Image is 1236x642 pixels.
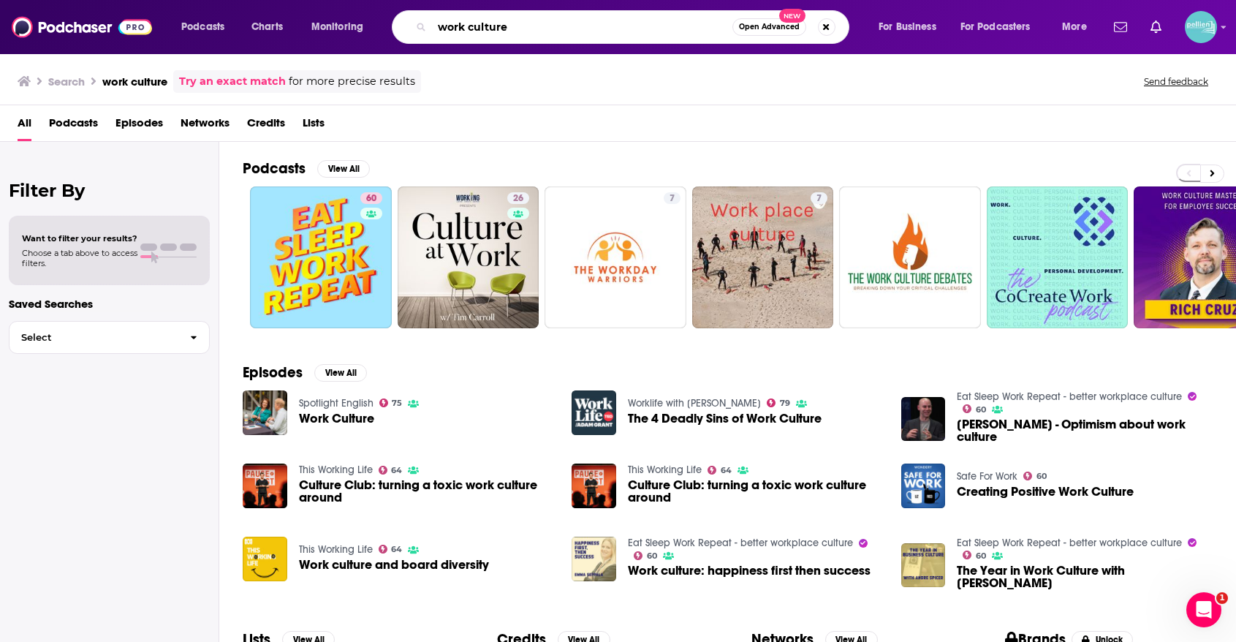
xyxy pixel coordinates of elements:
a: Culture Club: turning a toxic work culture around [628,479,884,504]
a: 7 [692,186,834,328]
span: 60 [976,553,986,559]
h3: work culture [102,75,167,88]
button: Select [9,321,210,354]
span: New [779,9,805,23]
button: open menu [1052,15,1105,39]
a: 26 [398,186,539,328]
span: Work Culture [299,412,374,425]
a: Credits [247,111,285,141]
span: 26 [513,192,523,206]
img: Creating Positive Work Culture [901,464,946,508]
a: Episodes [115,111,163,141]
h3: Search [48,75,85,88]
a: Eat Sleep Work Repeat - better workplace culture [957,537,1182,549]
span: 7 [816,192,822,206]
input: Search podcasts, credits, & more... [432,15,732,39]
a: EpisodesView All [243,363,367,382]
a: 64 [379,545,403,554]
img: Culture Club: turning a toxic work culture around [243,464,287,508]
span: for more precise results [289,73,415,90]
a: Networks [181,111,230,141]
a: The 4 Deadly Sins of Work Culture [628,412,822,425]
a: Show notifications dropdown [1145,15,1167,39]
a: 79 [767,399,790,407]
span: 60 [366,192,376,206]
span: 64 [721,467,732,474]
a: The Year in Work Culture with Andre Spicer [957,564,1213,589]
a: Culture Club: turning a toxic work culture around [299,479,555,504]
a: Eat Sleep Work Repeat - better workplace culture [957,390,1182,403]
span: 64 [391,546,402,553]
a: Work culture and board diversity [299,559,489,571]
button: open menu [301,15,382,39]
span: [PERSON_NAME] - Optimism about work culture [957,418,1213,443]
a: Spotlight English [299,397,374,409]
span: 75 [392,400,402,407]
span: 79 [780,400,790,407]
span: More [1062,17,1087,37]
a: 7 [545,186,686,328]
img: Work culture and board diversity [243,537,287,581]
button: View All [314,364,367,382]
img: Culture Club: turning a toxic work culture around [572,464,616,508]
span: Charts [251,17,283,37]
a: Eat Sleep Work Repeat - better workplace culture [628,537,853,549]
img: Podchaser - Follow, Share and Rate Podcasts [12,13,152,41]
a: 64 [708,466,732,475]
span: For Podcasters [960,17,1031,37]
a: 60 [250,186,392,328]
span: 64 [391,467,402,474]
span: 1 [1216,592,1228,604]
button: Open AdvancedNew [732,18,806,36]
button: View All [317,160,370,178]
span: Logged in as JessicaPellien [1185,11,1217,43]
img: Adam Grant - Optimism about work culture [901,397,946,442]
span: 60 [1036,473,1047,480]
img: Work culture: happiness first then success [572,537,616,581]
span: The Year in Work Culture with [PERSON_NAME] [957,564,1213,589]
a: This Working Life [299,543,373,556]
a: Show notifications dropdown [1108,15,1133,39]
a: All [18,111,31,141]
a: 60 [1023,472,1047,480]
a: Work culture: happiness first then success [628,564,871,577]
a: Lists [303,111,325,141]
span: Monitoring [311,17,363,37]
a: Charts [242,15,292,39]
a: Worklife with Adam Grant [628,397,761,409]
a: 60 [963,551,986,559]
p: Saved Searches [9,297,210,311]
img: The Year in Work Culture with Andre Spicer [901,543,946,588]
img: User Profile [1185,11,1217,43]
a: 60 [634,551,657,560]
h2: Filter By [9,180,210,201]
a: 60 [963,404,986,413]
a: This Working Life [299,464,373,476]
h2: Podcasts [243,159,306,178]
a: Try an exact match [179,73,286,90]
a: 64 [379,466,403,475]
button: open menu [171,15,243,39]
a: 75 [379,399,403,407]
a: PodcastsView All [243,159,370,178]
a: Podcasts [49,111,98,141]
img: Work Culture [243,390,287,435]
